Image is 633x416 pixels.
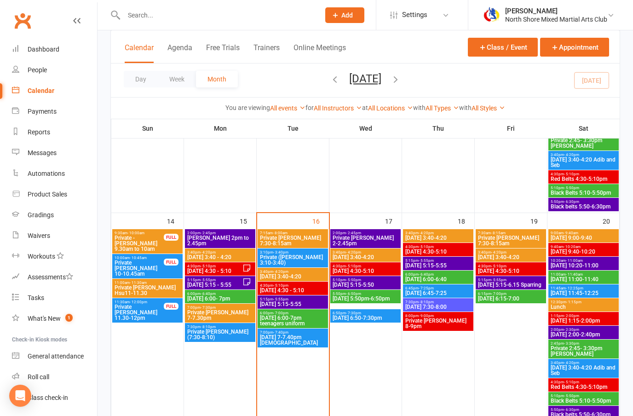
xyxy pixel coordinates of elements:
div: North Shore Mixed Martial Arts Club [505,15,607,23]
span: Private [PERSON_NAME] Hsu11-11.30 [114,285,181,296]
span: Private 2:45- 3:30pm [PERSON_NAME] [550,138,617,149]
span: - 5:10pm [419,245,434,249]
span: Red Belts 4:30-5:10pm [550,384,617,390]
span: 5:15pm [259,297,326,301]
span: [DATE] 3:40 - 4:20 [187,254,253,260]
span: - 2:45pm [346,231,361,235]
th: Mon [184,119,257,138]
span: Private [PERSON_NAME] (7:30-8:10) [187,329,253,340]
span: - 8:10pm [419,300,434,304]
div: 19 [530,213,547,228]
span: - 5:10pm [564,172,579,176]
div: People [28,66,47,74]
div: Gradings [28,211,54,219]
span: - 3:30pm [564,341,579,346]
span: - 5:10pm [491,264,506,268]
span: [DATE] 10:20-11:00 [550,263,617,268]
a: Roll call [12,367,97,387]
span: [DATE] 11:45-12:25 [550,290,617,296]
div: FULL [164,303,178,310]
div: Open Intercom Messenger [9,385,31,407]
span: 5:50pm [550,200,617,204]
a: Dashboard [12,39,97,60]
span: - 6:50pm [346,292,361,296]
span: - 4:20pm [273,270,288,274]
span: [DATE] 3:40-4:20 Adib and Seb [550,365,617,376]
span: [DATE] 6:00-7pm teenagers uniform [259,315,326,326]
span: - 7:00pm [273,311,288,315]
th: Fri [475,119,547,138]
div: 17 [385,213,402,228]
button: Free Trials [206,43,240,63]
span: [DATE] 4:30-5:10 [478,268,544,274]
span: Add [341,12,353,19]
span: [DATE] 9:00-9:40 [550,235,617,241]
span: [DATE] 5:15-5:50 [332,282,399,288]
span: Settings [402,5,427,25]
span: - 5:50pm [564,186,579,190]
span: 7:30am [478,231,544,235]
span: [DATE] 9:40-10:20 [550,249,617,254]
span: 2:00pm [550,328,617,332]
span: [DATE] 1:15-2:00pm [550,318,617,324]
span: - 6:40pm [201,292,216,296]
span: Lunch [550,304,617,310]
span: - 9:00pm [419,314,434,318]
span: 9:00am [550,231,617,235]
span: Private [PERSON_NAME] 2-2.45pm [332,235,399,246]
span: - 4:20pm [564,361,579,365]
span: - 5:10pm [201,264,216,268]
span: - 4:20pm [491,250,506,254]
span: - 10:00am [127,231,144,235]
span: [DATE] 4:30-5:10 [405,249,472,254]
div: [PERSON_NAME] [505,7,607,15]
span: Private [PERSON_NAME] 11.30-12pm [114,304,164,321]
a: People [12,60,97,81]
div: What's New [28,315,61,322]
div: 15 [240,213,256,228]
span: [DATE] 4:30 - 5:10 [259,288,326,293]
span: [DATE] 3:40-4:20 [332,254,399,260]
div: Tasks [28,294,44,301]
span: Private [PERSON_NAME] 10-10.45am [114,260,164,277]
button: Appointment [540,38,609,57]
span: 4:30pm [259,283,326,288]
div: Waivers [28,232,50,239]
div: 14 [167,213,184,228]
div: Assessments [28,273,73,281]
span: - 4:20pm [346,250,361,254]
span: 11:00am [550,272,617,277]
span: 3:40pm [405,231,472,235]
div: Workouts [28,253,55,260]
span: 5:10pm [550,394,617,398]
span: 2:00pm [332,231,399,235]
span: - 11:00am [566,259,583,263]
div: General attendance [28,352,84,360]
span: Private - [PERSON_NAME] 9.30am to 10am [114,235,164,252]
span: 5:50pm [550,408,617,412]
span: - 5:10pm [273,283,288,288]
span: - 9:40am [564,231,578,235]
strong: You are viewing [225,104,270,111]
span: 8:00pm [405,314,472,318]
span: - 5:10pm [564,380,579,384]
span: 6:00pm [405,272,472,277]
span: 1 [65,314,73,322]
strong: with [413,104,426,111]
span: 10:20am [550,259,617,263]
span: 10:00am [114,256,164,260]
span: - 10:20am [564,245,581,249]
span: 9:30am [114,231,164,235]
a: All Styles [472,104,505,112]
div: Payments [28,108,57,115]
span: 7:30pm [187,325,253,329]
span: 9:40am [550,245,617,249]
span: [DATE] 2:00-2:40pm [550,332,617,337]
span: [DATE] 6:50-7:30pm [332,315,399,321]
span: - 5:55pm [491,278,506,282]
a: Automations [12,163,97,184]
span: 3:40pm [550,361,617,365]
span: [DATE] 5:15-5:55 [405,263,472,268]
span: 4:30pm [550,172,617,176]
div: Reports [28,128,50,136]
